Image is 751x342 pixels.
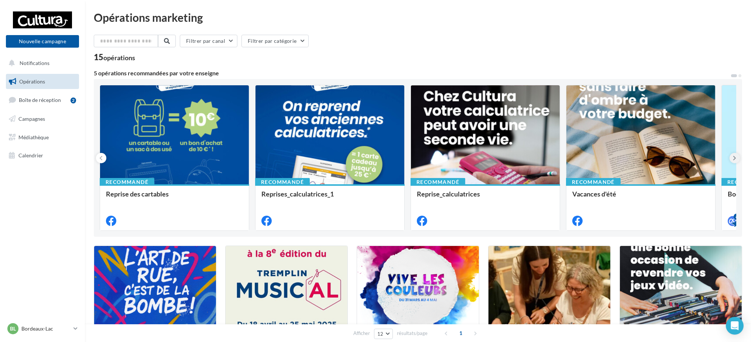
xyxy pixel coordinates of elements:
[455,327,467,339] span: 1
[4,148,80,163] a: Calendrier
[4,55,78,71] button: Notifications
[18,152,43,158] span: Calendrier
[18,134,49,140] span: Médiathèque
[94,53,135,61] div: 15
[566,178,621,186] div: Recommandé
[106,190,243,205] div: Reprise des cartables
[255,178,310,186] div: Recommandé
[261,190,398,205] div: Reprises_calculatrices_1
[19,97,61,103] span: Boîte de réception
[4,74,80,89] a: Opérations
[21,325,71,332] p: Bordeaux-Lac
[94,12,742,23] div: Opérations marketing
[19,78,45,85] span: Opérations
[4,111,80,127] a: Campagnes
[100,178,154,186] div: Recommandé
[353,330,370,337] span: Afficher
[734,213,740,220] div: 4
[241,35,309,47] button: Filtrer par catégorie
[377,331,384,337] span: 12
[20,60,49,66] span: Notifications
[4,92,80,108] a: Boîte de réception2
[6,35,79,48] button: Nouvelle campagne
[572,190,709,205] div: Vacances d'été
[397,330,428,337] span: résultats/page
[94,70,730,76] div: 5 opérations recommandées par votre enseigne
[374,329,393,339] button: 12
[103,54,135,61] div: opérations
[417,190,554,205] div: Reprise_calculatrices
[10,325,16,332] span: BL
[71,98,76,103] div: 2
[4,130,80,145] a: Médiathèque
[18,116,45,122] span: Campagnes
[726,317,744,335] div: Open Intercom Messenger
[6,322,79,336] a: BL Bordeaux-Lac
[180,35,237,47] button: Filtrer par canal
[411,178,465,186] div: Recommandé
